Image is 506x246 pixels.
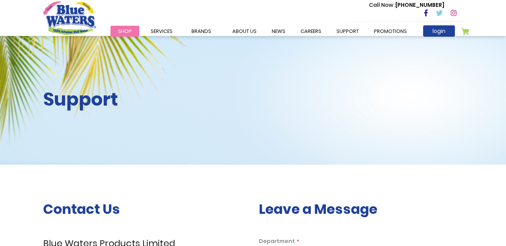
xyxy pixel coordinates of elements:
[329,26,366,37] a: support
[259,237,295,245] span: Department
[43,89,248,111] h2: Support
[151,28,173,35] span: Services
[366,26,414,37] a: Promotions
[369,1,395,9] span: Call Now :
[423,25,455,37] a: login
[264,26,293,37] a: News
[118,28,132,35] span: Shop
[369,1,444,9] p: [PHONE_NUMBER]
[225,26,264,37] a: about us
[43,201,248,217] h3: Contact Us
[293,26,329,37] a: careers
[192,28,211,35] span: Brands
[43,1,96,34] a: store logo
[259,201,463,217] h3: Leave a Message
